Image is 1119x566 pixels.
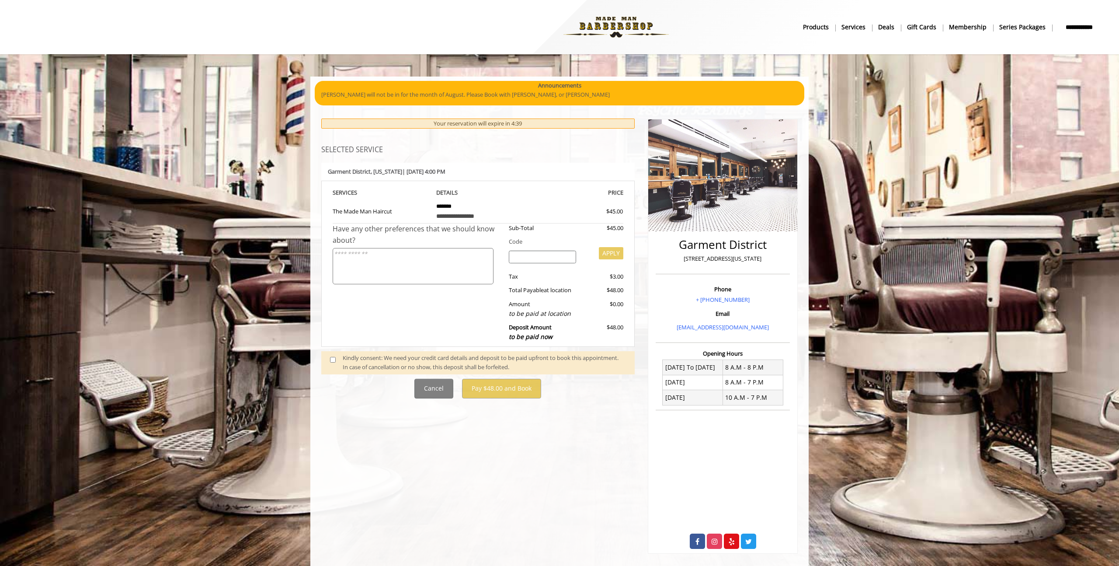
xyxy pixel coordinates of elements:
[502,272,583,281] div: Tax
[333,198,430,224] td: The Made Man Haircut
[354,189,357,196] span: S
[509,309,577,318] div: to be paid at location
[943,21,993,33] a: MembershipMembership
[462,379,541,398] button: Pay $48.00 and Book
[333,188,430,198] th: SERVICE
[658,286,788,292] h3: Phone
[663,375,723,390] td: [DATE]
[901,21,943,33] a: Gift cardsgift cards
[321,146,635,154] h3: SELECTED SERVICE
[371,168,402,175] span: , [US_STATE]
[509,332,553,341] span: to be paid now
[556,3,676,51] img: Made Man Barbershop logo
[583,224,623,233] div: $45.00
[502,286,583,295] div: Total Payable
[723,375,783,390] td: 8 A.M - 7 P.M
[583,286,623,295] div: $48.00
[583,272,623,281] div: $3.00
[999,22,1046,32] b: Series packages
[658,238,788,251] h2: Garment District
[502,224,583,233] div: Sub-Total
[723,390,783,405] td: 10 A.M - 7 P.M
[526,188,623,198] th: PRICE
[430,188,527,198] th: DETAILS
[677,323,769,331] a: [EMAIL_ADDRESS][DOMAIN_NAME]
[663,360,723,375] td: [DATE] To [DATE]
[328,168,445,175] b: Garment District | [DATE] 4:00 PM
[321,90,798,99] p: [PERSON_NAME] will not be in for the month of August. Please Book with [PERSON_NAME], or [PERSON_...
[343,353,626,372] div: Kindly consent: We need your credit card details and deposit to be paid upfront to book this appo...
[949,22,987,32] b: Membership
[656,350,790,356] h3: Opening Hours
[575,207,623,216] div: $45.00
[502,237,623,246] div: Code
[509,323,553,341] b: Deposit Amount
[583,300,623,318] div: $0.00
[803,22,829,32] b: products
[878,22,894,32] b: Deals
[414,379,453,398] button: Cancel
[872,21,901,33] a: DealsDeals
[658,254,788,263] p: [STREET_ADDRESS][US_STATE]
[993,21,1052,33] a: Series packagesSeries packages
[538,81,581,90] b: Announcements
[907,22,936,32] b: gift cards
[333,224,502,246] div: Have any other preferences that we should know about?
[841,22,865,32] b: Services
[502,300,583,318] div: Amount
[723,360,783,375] td: 8 A.M - 8 P.M
[797,21,835,33] a: Productsproducts
[658,311,788,317] h3: Email
[321,119,635,129] div: Your reservation will expire in 4:39
[544,286,571,294] span: at location
[599,247,623,259] button: APPLY
[696,296,750,304] a: + [PHONE_NUMBER]
[835,21,872,33] a: ServicesServices
[583,323,623,342] div: $48.00
[663,390,723,405] td: [DATE]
